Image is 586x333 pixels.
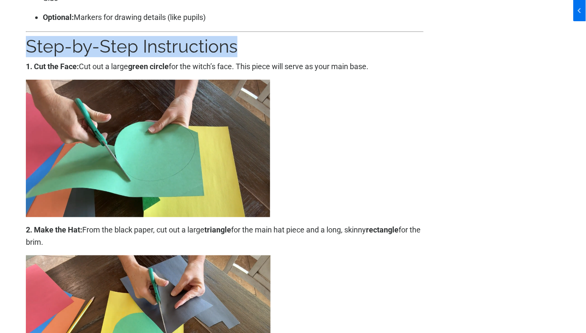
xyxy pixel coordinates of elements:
[26,80,270,217] img: 0a68c4d-cb8-2d0-ae6a-6585240c7_Face.png
[43,13,74,22] b: Optional:
[43,11,424,24] p: Markers for drawing details (like pupils)
[128,62,169,71] b: green circle
[26,36,424,57] h1: Step-by-Step Instructions
[204,225,231,234] b: triangle
[26,62,79,71] b: 1. Cut the Face:
[26,61,424,73] p: Cut out a large for the witch’s face. This piece will serve as your main base.
[26,225,82,234] b: 2. Make the Hat:
[366,225,399,234] b: rectangle
[26,224,424,249] p: From the black paper, cut out a large for the main hat piece and a long, skinny for the brim.
[1,6,11,16] span: chevron_left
